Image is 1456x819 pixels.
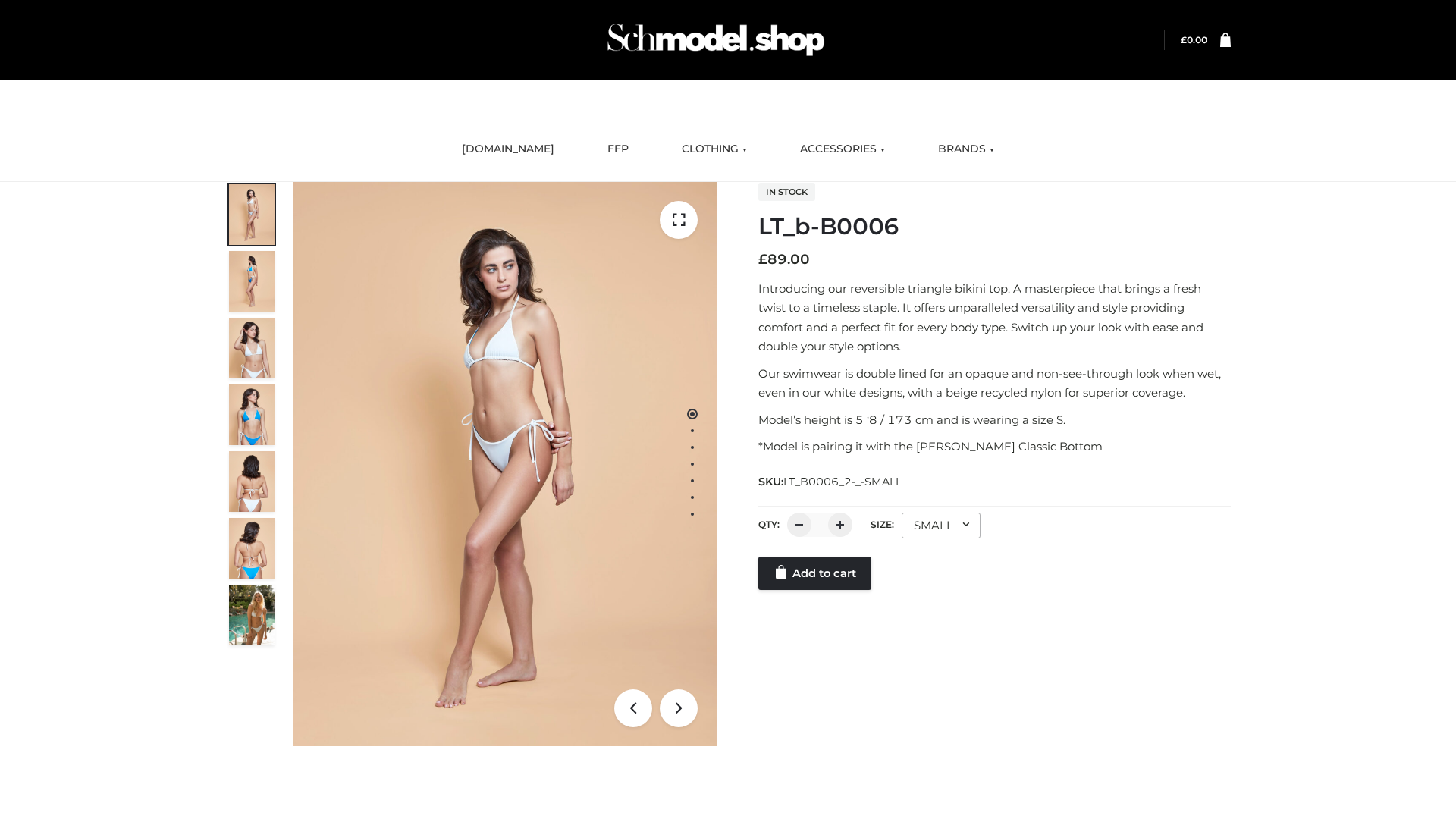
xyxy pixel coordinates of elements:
p: Introducing our reversible triangle bikini top. A masterpiece that brings a fresh twist to a time... [758,279,1231,356]
h1: LT_b-B0006 [758,213,1231,240]
span: SKU: [758,472,903,491]
a: [DOMAIN_NAME] [450,133,566,166]
a: Add to cart [758,557,871,590]
span: £ [758,251,767,268]
label: QTY: [758,519,780,530]
a: ACCESSORIES [789,133,896,166]
bdi: 89.00 [758,251,810,268]
img: ArielClassicBikiniTop_CloudNine_AzureSky_OW114ECO_7-scaled.jpg [229,451,275,512]
a: CLOTHING [670,133,758,166]
div: SMALL [902,513,981,538]
span: In stock [758,183,815,201]
span: £ [1181,34,1187,45]
label: Size: [871,519,894,530]
img: ArielClassicBikiniTop_CloudNine_AzureSky_OW114ECO_8-scaled.jpg [229,518,275,579]
p: Model’s height is 5 ‘8 / 173 cm and is wearing a size S. [758,410,1231,430]
p: Our swimwear is double lined for an opaque and non-see-through look when wet, even in our white d... [758,364,1231,403]
img: ArielClassicBikiniTop_CloudNine_AzureSky_OW114ECO_1-scaled.jpg [229,184,275,245]
img: ArielClassicBikiniTop_CloudNine_AzureSky_OW114ECO_1 [293,182,717,746]
bdi: 0.00 [1181,34,1207,45]
img: Schmodel Admin 964 [602,10,830,70]
p: *Model is pairing it with the [PERSON_NAME] Classic Bottom [758,437,1231,457]
img: Arieltop_CloudNine_AzureSky2.jpg [229,585,275,645]
img: ArielClassicBikiniTop_CloudNine_AzureSky_OW114ECO_2-scaled.jpg [229,251,275,312]
span: LT_B0006_2-_-SMALL [783,475,902,488]
a: BRANDS [927,133,1006,166]
a: £0.00 [1181,34,1207,45]
a: FFP [596,133,640,166]
img: ArielClassicBikiniTop_CloudNine_AzureSky_OW114ECO_4-scaled.jpg [229,384,275,445]
img: ArielClassicBikiniTop_CloudNine_AzureSky_OW114ECO_3-scaled.jpg [229,318,275,378]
